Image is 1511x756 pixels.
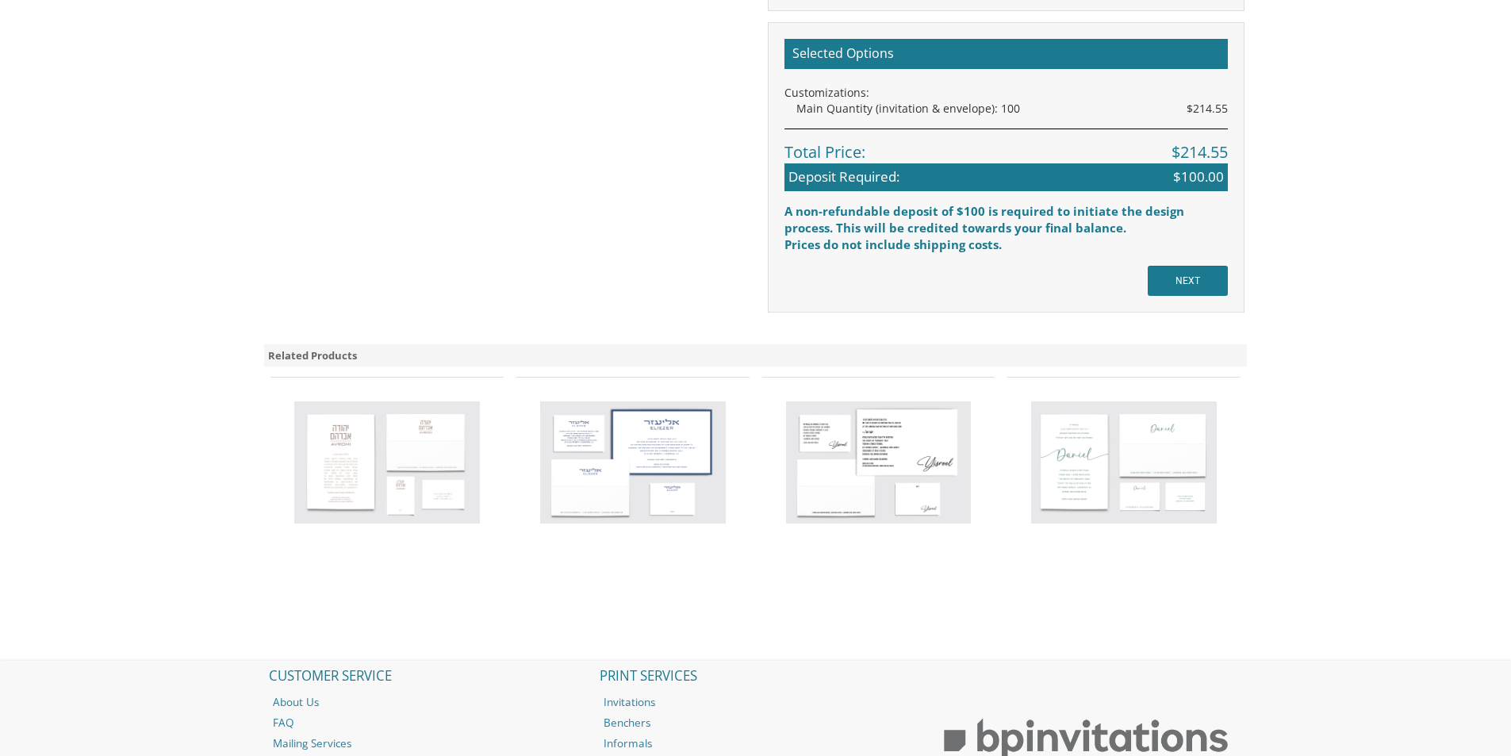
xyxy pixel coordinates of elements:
div: Total Price: [784,129,1228,164]
div: Prices do not include shipping costs. [784,236,1228,253]
a: Informals [592,733,920,754]
input: NEXT [1148,266,1228,296]
div: Customizations: [784,85,1228,101]
img: Bar Mitzvah Invitation Style 4 [540,401,726,524]
a: About Us [261,692,589,712]
span: $214.55 [1187,101,1228,117]
div: Related Products [264,344,1248,367]
h2: PRINT SERVICES [592,661,920,691]
img: Bar Mitzvah Invitation Style 7 [1031,401,1217,524]
div: A non-refundable deposit of $100 is required to initiate the design process. This will be credite... [784,203,1228,237]
span: $214.55 [1172,141,1228,164]
a: Benchers [592,712,920,733]
h2: CUSTOMER SERVICE [261,661,589,691]
div: Deposit Required: [784,163,1228,190]
a: FAQ [261,712,589,733]
h2: Selected Options [784,39,1228,69]
div: Main Quantity (invitation & envelope): 100 [796,101,1228,117]
a: Invitations [592,692,920,712]
img: Bar Mitzvah Invitation Style 6 [786,401,972,524]
a: Mailing Services [261,733,589,754]
img: Bar Mitzvah Invitation Style 3 [294,401,480,524]
span: $100.00 [1173,167,1224,186]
